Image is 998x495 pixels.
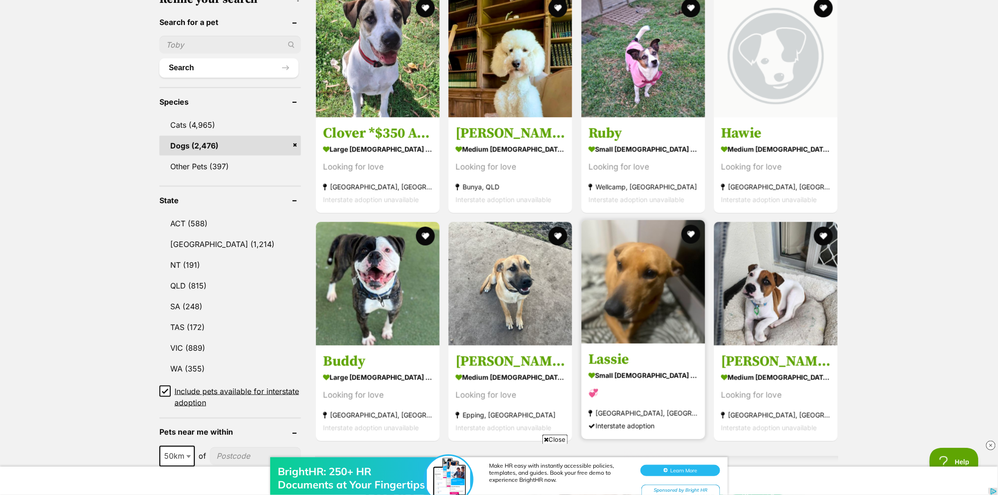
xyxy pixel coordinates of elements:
h3: Clover *$350 Adoption Fee* [323,124,432,142]
strong: large [DEMOGRAPHIC_DATA] Dog [323,371,432,384]
strong: [GEOGRAPHIC_DATA], [GEOGRAPHIC_DATA] [589,407,698,420]
a: [PERSON_NAME] medium [DEMOGRAPHIC_DATA] Dog Looking for love [GEOGRAPHIC_DATA], [GEOGRAPHIC_DATA]... [714,346,838,441]
h3: Hawie [721,124,831,142]
a: [GEOGRAPHIC_DATA] (1,214) [159,234,301,254]
a: Dogs (2,476) [159,136,301,156]
div: Looking for love [589,161,698,173]
a: NT (191) [159,255,301,275]
img: close_rtb.svg [986,441,996,450]
a: Include pets available for interstate adoption [159,386,301,408]
div: BrightHR: 250+ HR Documents at Your Fingertips [278,26,429,53]
a: Cats (4,965) [159,115,301,135]
button: Learn More [640,26,720,38]
button: favourite [416,227,435,246]
span: Close [542,435,568,444]
strong: [GEOGRAPHIC_DATA], [GEOGRAPHIC_DATA] [323,181,432,193]
a: Lassie small [DEMOGRAPHIC_DATA] Dog 💞 [GEOGRAPHIC_DATA], [GEOGRAPHIC_DATA] Interstate adoption [582,344,705,439]
strong: Wellcamp, [GEOGRAPHIC_DATA] [589,181,698,193]
div: Looking for love [456,161,565,173]
span: Include pets available for interstate adoption [175,386,301,408]
input: Toby [159,36,301,54]
a: Buddy large [DEMOGRAPHIC_DATA] Dog Looking for love [GEOGRAPHIC_DATA], [GEOGRAPHIC_DATA] Intersta... [316,346,440,441]
button: Search [159,58,299,77]
div: Looking for love [456,389,565,402]
a: Other Pets (397) [159,157,301,176]
strong: small [DEMOGRAPHIC_DATA] Dog [589,369,698,382]
span: Interstate adoption unavailable [456,424,551,432]
a: Ruby small [DEMOGRAPHIC_DATA] Dog Looking for love Wellcamp, [GEOGRAPHIC_DATA] Interstate adoptio... [582,117,705,213]
header: Species [159,98,301,106]
button: favourite [682,225,700,244]
h3: Lassie [589,351,698,369]
header: Search for a pet [159,18,301,26]
a: WA (355) [159,359,301,379]
span: Interstate adoption unavailable [721,196,817,204]
a: Hawie medium [DEMOGRAPHIC_DATA] Dog Looking for love [GEOGRAPHIC_DATA], [GEOGRAPHIC_DATA] Interst... [714,117,838,213]
span: Interstate adoption unavailable [323,424,419,432]
strong: Epping, [GEOGRAPHIC_DATA] [456,409,565,421]
div: Looking for love [721,161,831,173]
img: BrightHR: 250+ HR Documents at Your Fingertips [425,17,472,65]
h3: Buddy [323,353,432,371]
a: [PERSON_NAME] medium [DEMOGRAPHIC_DATA] Dog Looking for love Bunya, QLD Interstate adoption unava... [449,117,572,213]
img: Lassie - Mixed Dog [582,220,705,344]
a: Clover *$350 Adoption Fee* large [DEMOGRAPHIC_DATA] Dog Looking for love [GEOGRAPHIC_DATA], [GEOG... [316,117,440,213]
img: Buddy - American Bulldog x Boxer Dog [316,222,440,346]
div: Interstate adoption [589,420,698,432]
span: Interstate adoption unavailable [589,196,684,204]
button: favourite [814,227,833,246]
strong: medium [DEMOGRAPHIC_DATA] Dog [721,142,831,156]
strong: Bunya, QLD [456,181,565,193]
a: QLD (815) [159,276,301,296]
span: Interstate adoption unavailable [323,196,419,204]
a: VIC (889) [159,338,301,358]
a: TAS (172) [159,317,301,337]
strong: [GEOGRAPHIC_DATA], [GEOGRAPHIC_DATA] [721,181,831,193]
strong: large [DEMOGRAPHIC_DATA] Dog [323,142,432,156]
div: Sponsored by Bright HR [641,46,720,58]
strong: [GEOGRAPHIC_DATA], [GEOGRAPHIC_DATA] [721,409,831,421]
h3: Ruby [589,124,698,142]
strong: medium [DEMOGRAPHIC_DATA] Dog [721,371,831,384]
h3: [PERSON_NAME] [456,353,565,371]
a: SA (248) [159,297,301,316]
a: [PERSON_NAME] medium [DEMOGRAPHIC_DATA] Dog Looking for love Epping, [GEOGRAPHIC_DATA] Interstate... [449,346,572,441]
img: Kyzer - Mixed breed Dog [714,222,838,346]
div: Looking for love [721,389,831,402]
div: Looking for love [323,161,432,173]
header: Pets near me within [159,428,301,437]
h3: [PERSON_NAME] [721,353,831,371]
img: Nigel - American Staffy Dog [449,222,572,346]
div: 💞 [589,387,698,400]
strong: [GEOGRAPHIC_DATA], [GEOGRAPHIC_DATA] [323,409,432,421]
div: Looking for love [323,389,432,402]
header: State [159,196,301,205]
strong: small [DEMOGRAPHIC_DATA] Dog [589,142,698,156]
span: Interstate adoption unavailable [456,196,551,204]
a: ACT (588) [159,214,301,233]
span: Interstate adoption unavailable [721,424,817,432]
h3: [PERSON_NAME] [456,124,565,142]
div: Make HR easy with instantly accessible policies, templates, and guides. Book your free demo to ex... [489,24,631,45]
strong: medium [DEMOGRAPHIC_DATA] Dog [456,371,565,384]
strong: medium [DEMOGRAPHIC_DATA] Dog [456,142,565,156]
button: favourite [549,227,568,246]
